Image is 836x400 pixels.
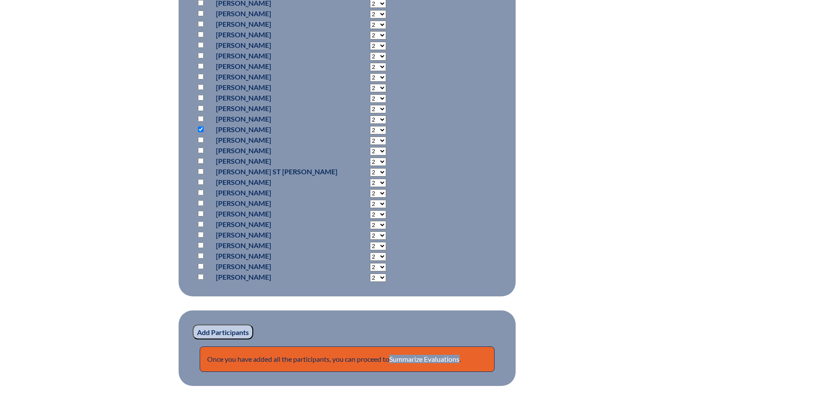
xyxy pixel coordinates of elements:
input: Add Participants [193,324,253,339]
p: [PERSON_NAME] [216,124,337,135]
p: [PERSON_NAME] [216,209,337,219]
p: [PERSON_NAME] [216,29,337,40]
p: [PERSON_NAME] [216,187,337,198]
p: [PERSON_NAME] [216,177,337,187]
p: [PERSON_NAME] [216,156,337,166]
p: [PERSON_NAME] [216,61,337,72]
p: [PERSON_NAME] [216,240,337,251]
p: [PERSON_NAME] [216,251,337,261]
p: [PERSON_NAME] [216,261,337,272]
p: [PERSON_NAME] [216,93,337,103]
a: Summarize Evaluations [389,355,459,363]
p: [PERSON_NAME] [216,82,337,93]
p: [PERSON_NAME] [216,272,337,282]
p: [PERSON_NAME] [216,103,337,114]
p: [PERSON_NAME] [216,8,337,19]
p: [PERSON_NAME] [216,114,337,124]
p: [PERSON_NAME] [216,230,337,240]
p: Once you have added all the participants, you can proceed to . [200,346,495,372]
p: [PERSON_NAME] [216,219,337,230]
p: [PERSON_NAME] [216,145,337,156]
p: [PERSON_NAME] [216,135,337,145]
p: [PERSON_NAME] [216,40,337,50]
p: [PERSON_NAME] [216,50,337,61]
p: [PERSON_NAME] [216,19,337,29]
p: [PERSON_NAME] [216,198,337,209]
p: [PERSON_NAME] St [PERSON_NAME] [216,166,337,177]
p: [PERSON_NAME] [216,72,337,82]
